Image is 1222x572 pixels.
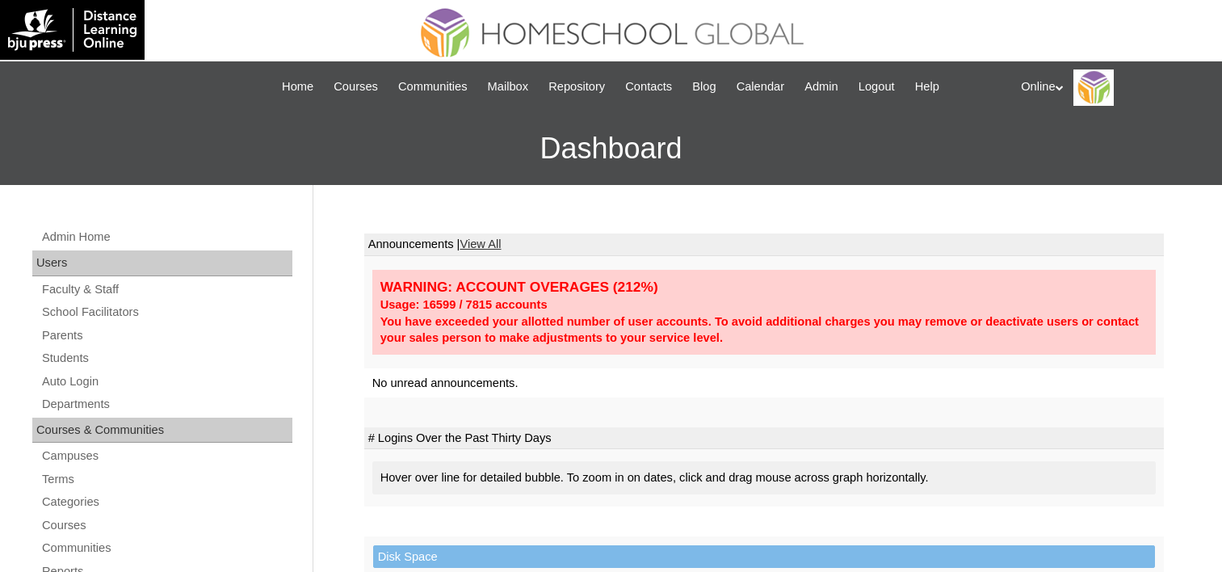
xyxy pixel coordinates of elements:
[548,78,605,96] span: Repository
[1073,69,1114,106] img: Online Academy
[40,348,292,368] a: Students
[380,278,1148,297] div: WARNING: ACCOUNT OVERAGES (212%)
[372,461,1156,494] div: Hover over line for detailed bubble. To zoom in on dates, click and drag mouse across graph horiz...
[334,78,378,96] span: Courses
[737,78,784,96] span: Calendar
[40,446,292,466] a: Campuses
[480,78,537,96] a: Mailbox
[40,515,292,536] a: Courses
[40,492,292,512] a: Categories
[617,78,680,96] a: Contacts
[8,112,1214,185] h3: Dashboard
[380,298,548,311] strong: Usage: 16599 / 7815 accounts
[1021,69,1206,106] div: Online
[274,78,321,96] a: Home
[804,78,838,96] span: Admin
[859,78,895,96] span: Logout
[373,545,1155,569] td: Disk Space
[684,78,724,96] a: Blog
[380,313,1148,347] div: You have exceeded your allotted number of user accounts. To avoid additional charges you may remo...
[40,372,292,392] a: Auto Login
[40,326,292,346] a: Parents
[32,418,292,444] div: Courses & Communities
[40,227,292,247] a: Admin Home
[40,302,292,322] a: School Facilitators
[398,78,468,96] span: Communities
[32,250,292,276] div: Users
[364,233,1164,256] td: Announcements |
[40,538,292,558] a: Communities
[915,78,939,96] span: Help
[850,78,903,96] a: Logout
[8,8,136,52] img: logo-white.png
[390,78,476,96] a: Communities
[40,280,292,300] a: Faculty & Staff
[907,78,947,96] a: Help
[625,78,672,96] span: Contacts
[282,78,313,96] span: Home
[364,427,1164,450] td: # Logins Over the Past Thirty Days
[460,238,501,250] a: View All
[488,78,529,96] span: Mailbox
[325,78,386,96] a: Courses
[40,394,292,414] a: Departments
[796,78,846,96] a: Admin
[540,78,613,96] a: Repository
[729,78,792,96] a: Calendar
[364,368,1164,398] td: No unread announcements.
[692,78,716,96] span: Blog
[40,469,292,490] a: Terms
